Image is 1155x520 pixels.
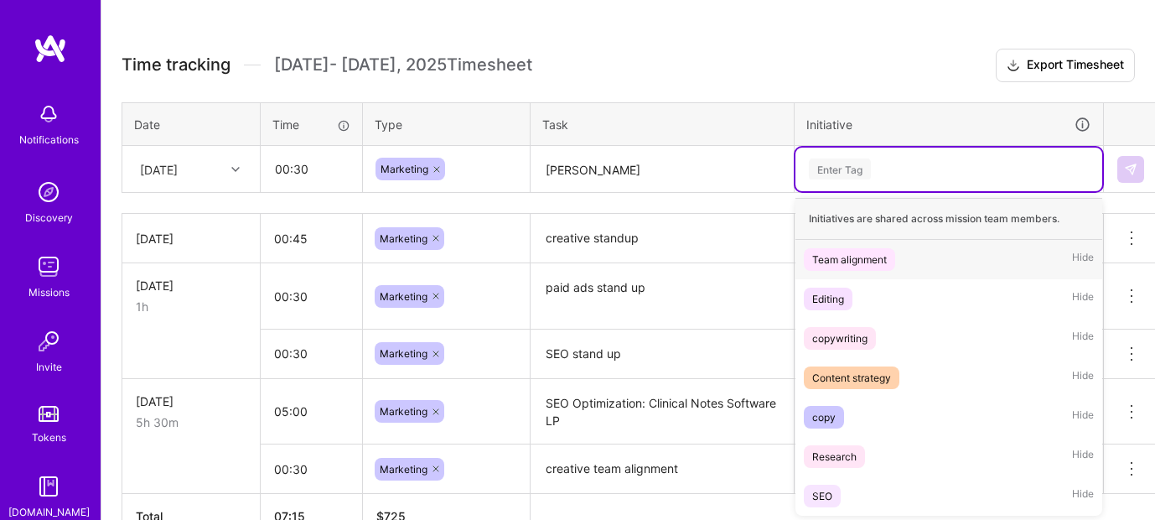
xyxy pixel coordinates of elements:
div: SEO [812,487,832,505]
div: Missions [28,283,70,301]
div: [DATE] [140,160,178,178]
img: Invite [32,325,65,358]
span: [DATE] - [DATE] , 2025 Timesheet [274,55,532,75]
input: HH:MM [262,147,361,191]
div: 1h [136,298,246,315]
span: Hide [1072,445,1094,468]
span: Hide [1072,406,1094,429]
span: Marketing [380,463,427,476]
div: Tokens [32,429,66,446]
textarea: SEO stand up [532,331,792,377]
input: HH:MM [261,216,362,261]
input: HH:MM [261,389,362,434]
div: [DATE] [136,230,246,247]
span: Hide [1072,248,1094,271]
div: Research [812,448,857,465]
img: teamwork [32,250,65,283]
textarea: SEO Optimization: Clinical Notes Software LP [532,381,792,444]
span: Hide [1072,367,1094,389]
img: logo [34,34,67,64]
input: HH:MM [261,274,362,319]
i: icon Download [1007,57,1020,75]
div: 5h 30m [136,413,246,431]
input: HH:MM [261,447,362,491]
span: Marketing [380,232,427,245]
textarea: [PERSON_NAME] [532,148,792,192]
div: Editing [812,290,844,308]
div: Content strategy [812,369,891,387]
span: Marketing [380,290,427,303]
textarea: creative standup [532,216,792,262]
div: copywriting [812,330,868,347]
span: Time tracking [122,55,230,75]
div: Notifications [19,131,79,148]
img: Submit [1124,163,1137,176]
span: Marketing [380,347,427,360]
textarea: creative team alignment [532,446,792,492]
th: Task [531,102,795,146]
div: Invite [36,358,62,376]
th: Type [363,102,531,146]
img: guide book [32,470,65,503]
span: Hide [1072,485,1094,507]
th: Date [122,102,261,146]
div: [DATE] [136,277,246,294]
div: copy [812,408,836,426]
span: Marketing [381,163,428,175]
button: Export Timesheet [996,49,1135,82]
span: Hide [1072,327,1094,350]
div: Enter Tag [809,156,871,182]
div: Discovery [25,209,73,226]
textarea: paid ads stand up [532,265,792,328]
div: Initiatives are shared across mission team members. [795,198,1102,240]
div: Time [272,116,350,133]
img: discovery [32,175,65,209]
img: bell [32,97,65,131]
div: Team alignment [812,251,887,268]
div: Initiative [806,115,1091,134]
i: icon Chevron [231,165,240,174]
span: Hide [1072,288,1094,310]
div: [DATE] [136,393,246,410]
input: HH:MM [261,331,362,376]
img: tokens [39,406,59,422]
span: Marketing [380,405,427,418]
